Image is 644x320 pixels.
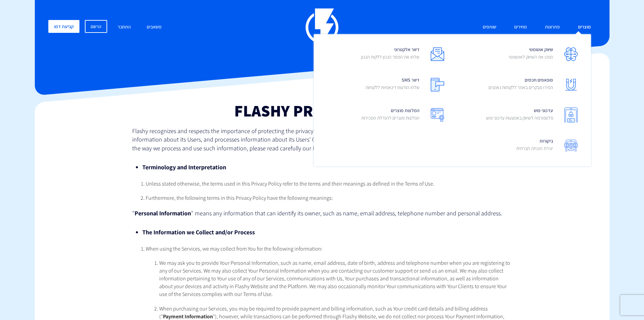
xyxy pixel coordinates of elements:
[361,44,420,64] span: דיוור אלקטרוני
[319,70,452,100] a: דיוור SMSשלחו הודעות דינאמיות ללקוחות
[361,114,420,121] p: המלצות מוצרים להגדלת המכירות
[48,20,79,33] a: קביעת דמו
[319,39,452,70] a: דיוור אלקטרונישלחו את המסר הנכון ללקוח הנכון
[146,194,333,201] span: Furthermore, the following terms in this Privacy Policy have the following meanings:
[516,145,553,152] p: יצירת הוכחה חברתית
[361,54,420,60] p: שלחו את המסר הנכון ללקוח הנכון
[452,70,586,100] a: פופאפים חכמיםהמירו מבקרים באתר ללקוחות נאמנים
[132,102,512,120] h1: Flashy Privacy Policy
[509,20,532,35] a: מחירים
[142,163,226,171] strong: Terminology and Interpretation
[486,114,553,121] p: פלטפורמה לשיווק באמצעות עדכוני פוש
[159,305,488,320] span: When purchasing our Services, you may be required to provide payment and billing information, suc...
[132,127,509,152] span: Flashy recognizes and respects the importance of protecting the privacy of all information provid...
[365,84,420,91] p: שלחו הודעות דינאמיות ללקוחות
[146,180,434,187] span: Unless stated otherwise, the terms used in this Privacy Policy refer to the terms and their meani...
[488,75,553,94] span: פופאפים חכמים
[191,209,502,217] span: " means any information that can identify its owner, such as name, email address, telephone numbe...
[509,44,553,64] span: שיווק אוטומטי
[478,20,501,35] a: שותפים
[135,209,191,217] strong: Personal Information
[516,136,553,155] span: ביקורות
[365,75,420,94] span: דיוור SMS
[486,105,553,125] span: עדכוני פוש
[319,100,452,131] a: המלצות מוצריםהמלצות מוצרים להגדלת המכירות
[142,228,255,236] strong: The Information we Collect and/or Process
[163,313,213,320] strong: Payment Information
[509,54,553,60] p: הפכו את השיווק לאוטומטי
[573,20,596,35] a: מוצרים
[452,39,586,70] a: שיווק אוטומטיהפכו את השיווק לאוטומטי
[488,84,553,91] p: המירו מבקרים באתר ללקוחות נאמנים
[361,105,420,125] span: המלצות מוצרים
[452,131,586,161] a: ביקורותיצירת הוכחה חברתית
[85,20,107,33] a: הרשם
[540,20,565,35] a: פתרונות
[146,245,323,252] span: When using the Services, we may collect from You for the following information:
[132,209,135,217] span: "
[113,20,136,35] a: התחבר
[452,100,586,131] a: עדכוני פושפלטפורמה לשיווק באמצעות עדכוני פוש
[159,259,510,297] span: We may ask you to provide Your Personal Information, such as name, email address, date of birth, ...
[142,20,167,35] a: משאבים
